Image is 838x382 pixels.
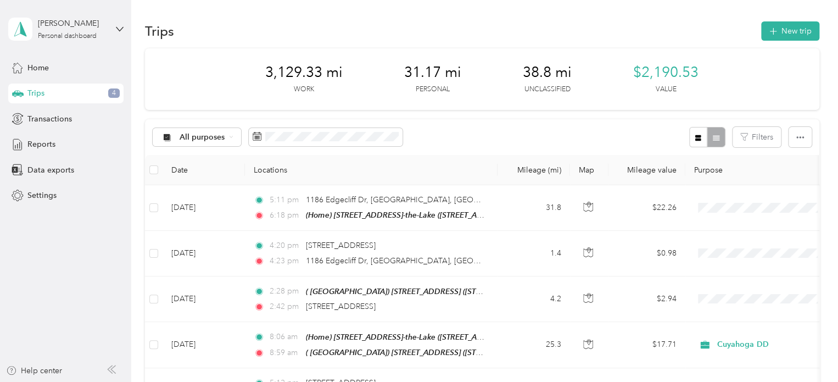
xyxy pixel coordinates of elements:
p: Personal [416,85,450,95]
th: Mileage value [608,155,685,185]
span: Reports [27,139,55,150]
span: Cuyahoga DD [717,339,818,351]
span: 3,129.33 mi [265,64,343,81]
th: Mileage (mi) [498,155,570,185]
span: Home [27,62,49,74]
span: 5:11 pm [269,194,300,206]
p: Unclassified [524,85,571,95]
td: 31.8 [498,185,570,231]
span: Transactions [27,113,72,125]
td: 1.4 [498,231,570,276]
span: 1186 Edgecliff Dr, [GEOGRAPHIC_DATA], [GEOGRAPHIC_DATA], [GEOGRAPHIC_DATA] [306,256,617,265]
th: Date [163,155,245,185]
span: 4 [108,88,120,98]
span: (Home) [STREET_ADDRESS]-the-Lake ([STREET_ADDRESS][US_STATE]) [306,211,550,220]
span: 1186 Edgecliff Dr, [GEOGRAPHIC_DATA], [GEOGRAPHIC_DATA], [GEOGRAPHIC_DATA] [306,195,617,204]
span: ( [GEOGRAPHIC_DATA]) [STREET_ADDRESS] ([STREET_ADDRESS][US_STATE]) [306,348,575,357]
span: 31.17 mi [404,64,461,81]
span: $2,190.53 [633,64,699,81]
span: [STREET_ADDRESS] [306,302,376,311]
div: Personal dashboard [38,33,97,40]
button: Help center [6,365,62,377]
iframe: Everlance-gr Chat Button Frame [776,320,838,382]
span: 38.8 mi [523,64,572,81]
p: Work [294,85,314,95]
td: $0.98 [608,231,685,276]
span: [STREET_ADDRESS] [306,241,376,250]
td: $2.94 [608,276,685,322]
td: 25.3 [498,322,570,368]
span: 4:23 pm [269,255,300,267]
div: [PERSON_NAME] [38,18,107,29]
td: [DATE] [163,185,245,231]
span: 4:20 pm [269,240,300,252]
span: 6:18 pm [269,209,300,222]
span: Trips [27,87,44,99]
th: Locations [245,155,498,185]
span: 8:59 am [269,347,300,359]
td: [DATE] [163,231,245,276]
span: ( [GEOGRAPHIC_DATA]) [STREET_ADDRESS] ([STREET_ADDRESS][US_STATE]) [306,287,575,296]
p: Value [656,85,677,95]
td: $22.26 [608,185,685,231]
span: Data exports [27,164,74,176]
span: 2:42 pm [269,301,300,313]
th: Map [570,155,608,185]
span: 2:28 pm [269,285,300,297]
h1: Trips [145,25,174,37]
span: (Home) [STREET_ADDRESS]-the-Lake ([STREET_ADDRESS][US_STATE]) [306,333,550,342]
td: [DATE] [163,276,245,322]
span: All purposes [180,134,225,141]
td: $17.71 [608,322,685,368]
td: [DATE] [163,322,245,368]
span: Settings [27,190,57,201]
td: 4.2 [498,276,570,322]
button: New trip [761,21,819,41]
span: 8:06 am [269,331,300,343]
button: Filters [733,127,781,147]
